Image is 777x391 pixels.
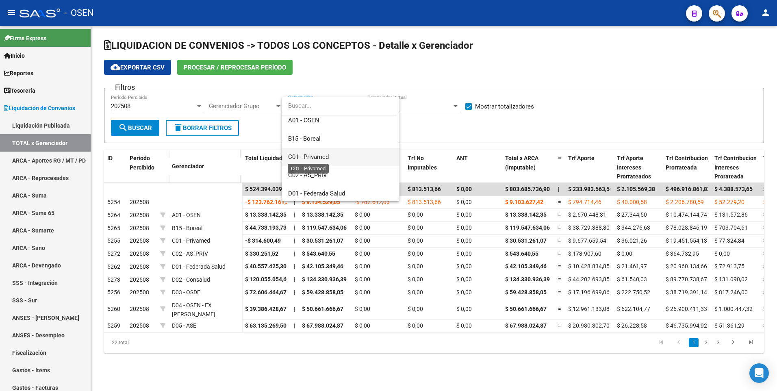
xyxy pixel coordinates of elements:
[288,190,345,197] span: D01 - Federada Salud
[749,363,769,383] div: Open Intercom Messenger
[288,172,327,179] span: C02 - AS_PRIV
[288,135,321,142] span: B15 - Boreal
[288,117,319,124] span: A01 - OSEN
[288,153,329,161] span: C01 - Privamed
